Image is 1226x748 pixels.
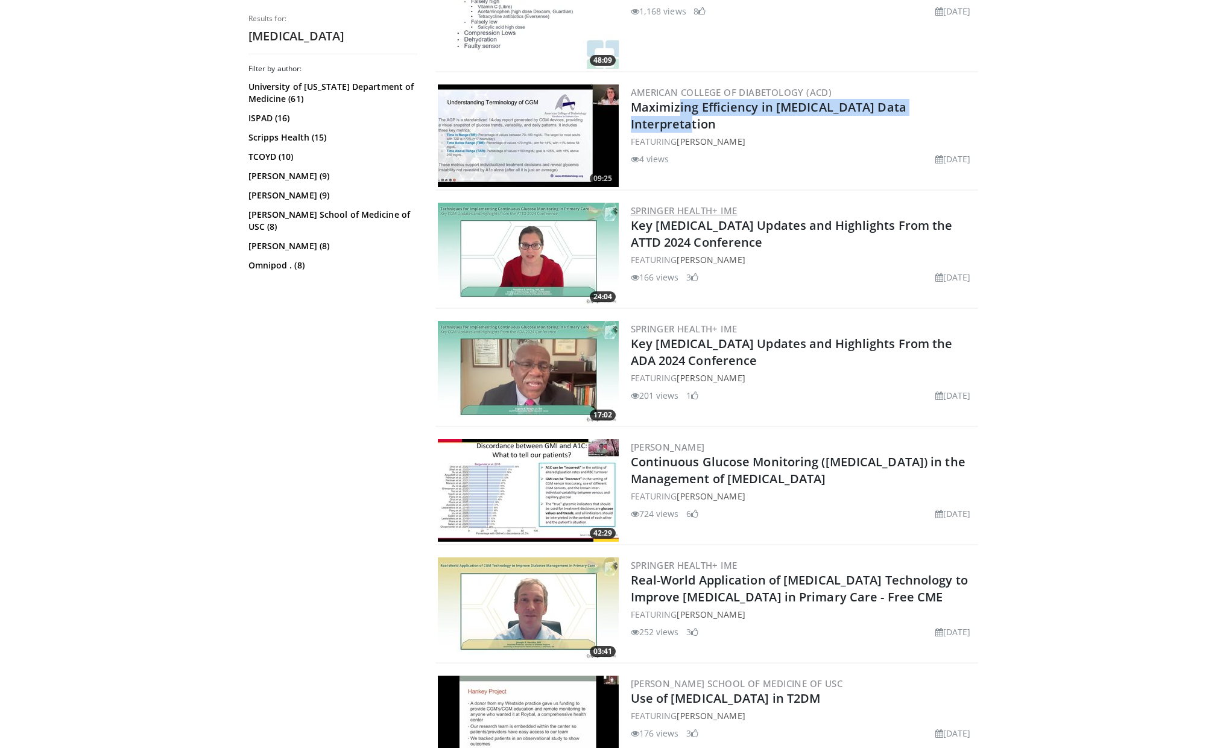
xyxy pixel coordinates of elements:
[438,84,619,187] img: d78e7dc5-b13d-48a2-9e31-841fb610665f.300x170_q85_crop-smart_upscale.jpg
[686,727,698,740] li: 3
[935,507,971,520] li: [DATE]
[438,321,619,423] img: e04b9318-4e9d-4faa-97eb-9600600c6e02.300x170_q85_crop-smart_upscale.jpg
[686,389,698,402] li: 1
[935,626,971,638] li: [DATE]
[631,5,686,17] li: 1,168 views
[631,335,953,369] a: Key [MEDICAL_DATA] Updates and Highlights From the ADA 2024 Conference
[686,626,698,638] li: 3
[248,189,414,201] a: [PERSON_NAME] (9)
[438,203,619,305] a: 24:04
[935,727,971,740] li: [DATE]
[677,710,745,721] a: [PERSON_NAME]
[631,204,738,217] a: Springer Health+ IME
[677,254,745,265] a: [PERSON_NAME]
[248,151,414,163] a: TCOYD (10)
[248,170,414,182] a: [PERSON_NAME] (9)
[631,454,965,487] a: Continuous Glucose Monitoring ([MEDICAL_DATA]) in the Management of [MEDICAL_DATA]
[590,55,616,66] span: 48:09
[631,559,738,571] a: Springer Health+ IME
[590,646,616,657] span: 03:41
[438,557,619,660] a: 03:41
[248,132,414,144] a: Scripps Health (15)
[677,490,745,502] a: [PERSON_NAME]
[438,439,619,542] a: 42:29
[631,271,679,284] li: 166 views
[631,507,679,520] li: 724 views
[590,410,616,420] span: 17:02
[631,389,679,402] li: 201 views
[631,372,976,384] div: FEATURING
[248,64,417,74] h3: Filter by author:
[935,389,971,402] li: [DATE]
[248,240,414,252] a: [PERSON_NAME] (8)
[438,84,619,187] a: 09:25
[631,608,976,621] div: FEATURING
[248,28,417,44] h2: [MEDICAL_DATA]
[677,609,745,620] a: [PERSON_NAME]
[935,153,971,165] li: [DATE]
[631,99,906,132] a: Maximizing Efficiency in [MEDICAL_DATA] Data Interpretation
[686,271,698,284] li: 3
[631,217,953,250] a: Key [MEDICAL_DATA] Updates and Highlights From the ATTD 2024 Conference
[438,203,619,305] img: 593022d7-e4ee-4bf5-a58b-1b006d31670b.300x170_q85_crop-smart_upscale.jpg
[248,14,417,24] p: Results for:
[590,173,616,184] span: 09:25
[631,572,968,605] a: Real-World Application of [MEDICAL_DATA] Technology to Improve [MEDICAL_DATA] in Primary Care - F...
[631,690,821,706] a: Use of [MEDICAL_DATA] in T2DM
[935,271,971,284] li: [DATE]
[631,86,832,98] a: American College of Diabetology (ACD)
[438,439,619,542] img: 407cad80-233d-4859-91dc-03f4df344953.300x170_q85_crop-smart_upscale.jpg
[631,709,976,722] div: FEATURING
[631,677,843,689] a: [PERSON_NAME] School of Medicine of USC
[631,490,976,502] div: FEATURING
[248,112,414,124] a: ISPAD (16)
[631,626,679,638] li: 252 views
[935,5,971,17] li: [DATE]
[631,441,705,453] a: [PERSON_NAME]
[677,372,745,384] a: [PERSON_NAME]
[631,727,679,740] li: 176 views
[248,259,414,271] a: Omnipod . (8)
[631,323,738,335] a: Springer Health+ IME
[631,135,976,148] div: FEATURING
[590,291,616,302] span: 24:04
[438,557,619,660] img: f2d91e5d-21bc-45e2-9332-1325c2a0d9f9.300x170_q85_crop-smart_upscale.jpg
[438,321,619,423] a: 17:02
[631,153,669,165] li: 4 views
[590,528,616,539] span: 42:29
[248,81,414,105] a: University of [US_STATE] Department of Medicine (61)
[631,253,976,266] div: FEATURING
[248,209,414,233] a: [PERSON_NAME] School of Medicine of USC (8)
[677,136,745,147] a: [PERSON_NAME]
[694,5,706,17] li: 8
[686,507,698,520] li: 6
